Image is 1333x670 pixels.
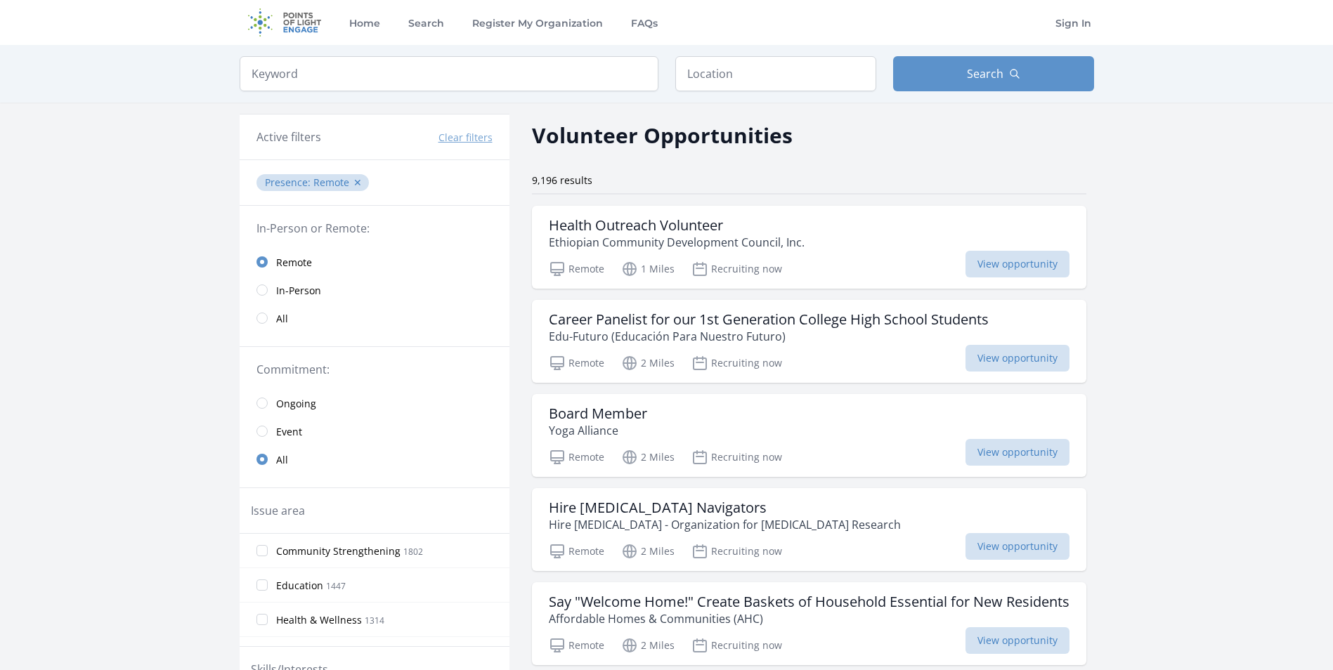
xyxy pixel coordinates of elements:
[965,251,1069,277] span: View opportunity
[549,593,1069,610] h3: Say "Welcome Home!" Create Baskets of Household Essential for New Residents
[532,206,1086,289] a: Health Outreach Volunteer Ethiopian Community Development Council, Inc. Remote 1 Miles Recruiting...
[621,261,675,277] p: 1 Miles
[549,328,989,345] p: Edu-Futuro (Educación Para Nuestro Futuro)
[365,615,384,626] span: 1314
[532,488,1086,571] a: Hire [MEDICAL_DATA] Navigators Hire [MEDICAL_DATA] - Organization for [MEDICAL_DATA] Research Rem...
[256,220,493,237] legend: In-Person or Remote:
[621,637,675,654] p: 2 Miles
[549,637,604,654] p: Remote
[549,234,805,251] p: Ethiopian Community Development Council, Inc.
[256,545,268,556] input: Community Strengthening 1802
[965,533,1069,560] span: View opportunity
[549,405,647,422] h3: Board Member
[621,355,675,372] p: 2 Miles
[256,614,268,625] input: Health & Wellness 1314
[240,248,509,276] a: Remote
[276,425,302,439] span: Event
[256,129,321,145] h3: Active filters
[549,311,989,328] h3: Career Panelist for our 1st Generation College High School Students
[967,65,1003,82] span: Search
[276,613,362,627] span: Health & Wellness
[893,56,1094,91] button: Search
[549,499,901,516] h3: Hire [MEDICAL_DATA] Navigators
[532,119,793,151] h2: Volunteer Opportunities
[276,397,316,411] span: Ongoing
[240,445,509,473] a: All
[532,173,592,187] span: 9,196 results
[549,217,805,234] h3: Health Outreach Volunteer
[532,394,1086,477] a: Board Member Yoga Alliance Remote 2 Miles Recruiting now View opportunity
[691,261,782,277] p: Recruiting now
[549,516,901,533] p: Hire [MEDICAL_DATA] - Organization for [MEDICAL_DATA] Research
[532,582,1086,665] a: Say "Welcome Home!" Create Baskets of Household Essential for New Residents Affordable Homes & Co...
[256,579,268,591] input: Education 1447
[240,417,509,445] a: Event
[240,304,509,332] a: All
[240,56,658,91] input: Keyword
[276,544,401,558] span: Community Strengthening
[403,546,423,558] span: 1802
[240,276,509,304] a: In-Person
[965,345,1069,372] span: View opportunity
[276,256,312,270] span: Remote
[326,580,346,592] span: 1447
[691,449,782,466] p: Recruiting now
[532,300,1086,383] a: Career Panelist for our 1st Generation College High School Students Edu-Futuro (Educación Para Nu...
[313,176,349,189] span: Remote
[251,502,305,519] legend: Issue area
[691,543,782,560] p: Recruiting now
[256,361,493,378] legend: Commitment:
[549,261,604,277] p: Remote
[691,637,782,654] p: Recruiting now
[549,449,604,466] p: Remote
[353,176,362,190] button: ✕
[675,56,876,91] input: Location
[276,312,288,326] span: All
[265,176,313,189] span: Presence :
[965,439,1069,466] span: View opportunity
[691,355,782,372] p: Recruiting now
[276,284,321,298] span: In-Person
[276,453,288,467] span: All
[549,355,604,372] p: Remote
[965,627,1069,654] span: View opportunity
[549,422,647,439] p: Yoga Alliance
[276,579,323,593] span: Education
[549,610,1069,627] p: Affordable Homes & Communities (AHC)
[438,131,493,145] button: Clear filters
[549,543,604,560] p: Remote
[240,389,509,417] a: Ongoing
[621,449,675,466] p: 2 Miles
[621,543,675,560] p: 2 Miles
